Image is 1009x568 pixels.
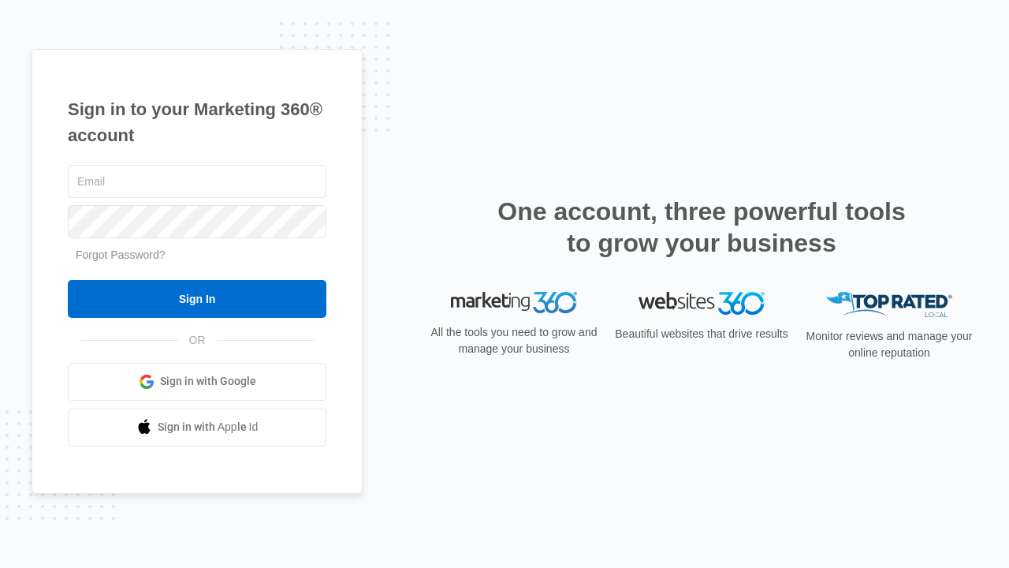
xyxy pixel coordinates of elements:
[426,324,602,357] p: All the tools you need to grow and manage your business
[68,96,326,148] h1: Sign in to your Marketing 360® account
[639,292,765,315] img: Websites 360
[68,409,326,447] a: Sign in with Apple Id
[158,419,259,435] span: Sign in with Apple Id
[801,328,977,361] p: Monitor reviews and manage your online reputation
[76,248,166,261] a: Forgot Password?
[826,292,952,318] img: Top Rated Local
[68,280,326,318] input: Sign In
[493,196,910,259] h2: One account, three powerful tools to grow your business
[160,373,256,390] span: Sign in with Google
[68,165,326,198] input: Email
[68,363,326,401] a: Sign in with Google
[451,292,577,314] img: Marketing 360
[613,326,790,342] p: Beautiful websites that drive results
[178,332,217,349] span: OR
